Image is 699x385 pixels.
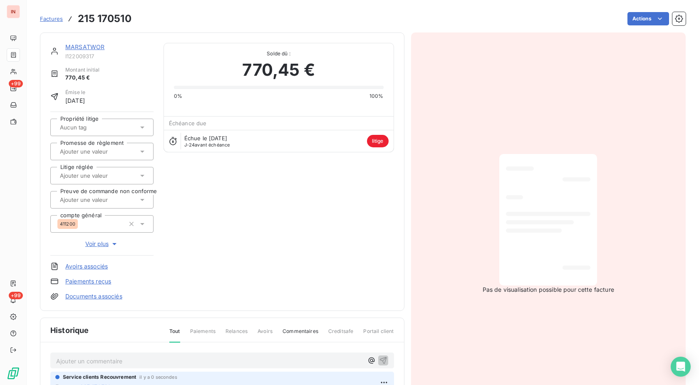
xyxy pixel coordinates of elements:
span: Creditsafe [328,328,354,342]
span: 770,45 € [65,74,99,82]
a: Documents associés [65,292,122,301]
input: Ajouter une valeur [59,172,143,179]
a: Factures [40,15,63,23]
span: [DATE] [65,96,85,105]
span: Voir plus [85,240,119,248]
span: +99 [9,80,23,87]
a: Paiements reçus [65,277,111,286]
div: Open Intercom Messenger [671,357,691,377]
h3: 215 170510 [78,11,131,26]
span: I122009317 [65,53,154,60]
input: Ajouter une valeur [59,148,143,155]
span: Émise le [65,89,85,96]
span: +99 [9,292,23,299]
div: IN [7,5,20,18]
a: MARSATWOR [65,43,104,50]
span: J-24 [184,142,195,148]
span: Portail client [363,328,394,342]
span: Historique [50,325,89,336]
span: litige [367,135,389,147]
span: Factures [40,15,63,22]
span: Pas de visualisation possible pour cette facture [483,286,614,294]
span: Paiements [190,328,216,342]
span: Service clients Recouvrement [63,373,136,381]
input: Aucun tag [59,124,109,131]
span: 100% [369,92,384,100]
span: Avoirs [258,328,273,342]
span: Solde dû : [174,50,384,57]
button: Actions [627,12,669,25]
span: 411200 [60,221,75,226]
span: Tout [169,328,180,343]
span: Relances [226,328,248,342]
span: avant échéance [184,142,230,147]
img: Logo LeanPay [7,367,20,380]
input: Ajouter une valeur [59,196,143,204]
span: Montant initial [65,66,99,74]
span: Échéance due [169,120,207,127]
span: Commentaires [283,328,318,342]
span: il y a 0 secondes [139,375,177,380]
span: Échue le [DATE] [184,135,227,142]
span: 770,45 € [242,57,315,82]
button: Voir plus [50,239,154,248]
a: Avoirs associés [65,262,108,271]
span: 0% [174,92,182,100]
